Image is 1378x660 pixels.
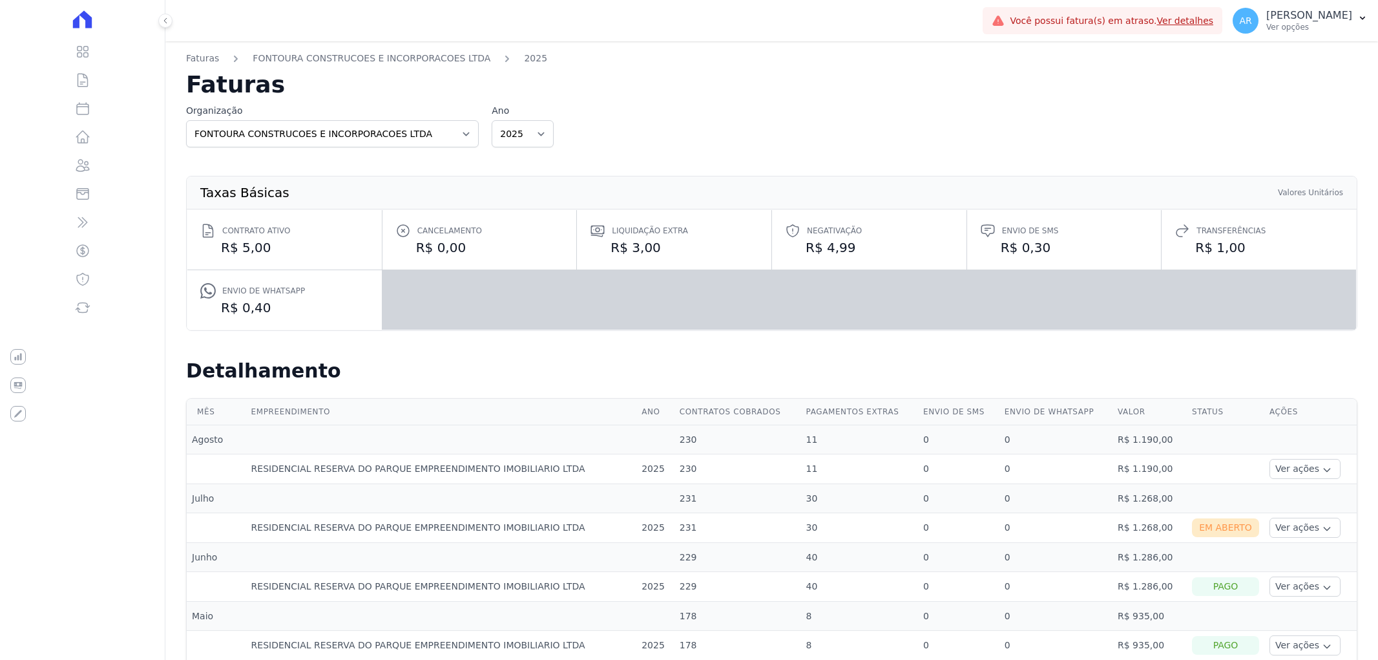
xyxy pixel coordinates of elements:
td: R$ 1.190,00 [1112,454,1187,484]
button: Ver ações [1269,635,1341,655]
span: Contrato ativo [222,224,290,237]
td: 0 [999,484,1112,513]
td: 0 [999,572,1112,602]
th: Taxas Básicas [200,187,290,198]
a: 2025 [524,52,547,65]
td: 30 [801,513,918,543]
td: RESIDENCIAL RESERVA DO PARQUE EMPREENDIMENTO IMOBILIARIO LTDA [246,572,637,602]
span: Liquidação extra [612,224,688,237]
td: 0 [918,454,999,484]
nav: Breadcrumb [186,52,1357,73]
td: 8 [801,602,918,631]
label: Organização [186,104,479,118]
td: 40 [801,543,918,572]
td: 0 [999,602,1112,631]
td: R$ 935,00 [1112,602,1187,631]
dd: R$ 0,30 [980,239,1149,257]
dd: R$ 5,00 [200,239,369,257]
span: AR [1239,16,1251,25]
td: 2025 [636,513,674,543]
td: 11 [801,425,918,454]
label: Ano [492,104,554,118]
td: 0 [918,543,999,572]
th: Valor [1112,399,1187,425]
td: 0 [999,513,1112,543]
td: 178 [674,602,801,631]
td: R$ 1.190,00 [1112,425,1187,454]
h2: Faturas [186,73,1357,96]
th: Empreendimento [246,399,637,425]
dd: R$ 0,40 [200,299,369,317]
button: Ver ações [1269,518,1341,538]
th: Pagamentos extras [801,399,918,425]
button: Ver ações [1269,459,1341,479]
td: 0 [918,425,999,454]
div: Pago [1192,577,1259,596]
p: Ver opções [1266,22,1352,32]
td: 40 [801,572,918,602]
th: Envio de Whatsapp [999,399,1112,425]
td: 230 [674,425,801,454]
th: Ações [1264,399,1357,425]
th: Valores Unitários [1277,187,1344,198]
td: 0 [918,572,999,602]
td: R$ 1.268,00 [1112,513,1187,543]
td: Maio [187,602,246,631]
dd: R$ 0,00 [395,239,564,257]
button: Ver ações [1269,577,1341,597]
td: Agosto [187,425,246,454]
span: Cancelamento [417,224,482,237]
th: Status [1187,399,1264,425]
td: 0 [918,484,999,513]
td: RESIDENCIAL RESERVA DO PARQUE EMPREENDIMENTO IMOBILIARIO LTDA [246,454,637,484]
span: Você possui fatura(s) em atraso. [1010,14,1213,28]
span: Envio de SMS [1002,224,1059,237]
dd: R$ 4,99 [785,239,954,257]
td: 11 [801,454,918,484]
td: 231 [674,484,801,513]
a: Faturas [186,52,219,65]
button: AR [PERSON_NAME] Ver opções [1222,3,1378,39]
td: RESIDENCIAL RESERVA DO PARQUE EMPREENDIMENTO IMOBILIARIO LTDA [246,513,637,543]
th: Ano [636,399,674,425]
dd: R$ 1,00 [1174,239,1343,257]
span: Negativação [807,224,862,237]
td: 2025 [636,572,674,602]
td: 30 [801,484,918,513]
td: R$ 1.286,00 [1112,543,1187,572]
td: R$ 1.268,00 [1112,484,1187,513]
td: 2025 [636,454,674,484]
td: 0 [999,454,1112,484]
div: Pago [1192,636,1259,655]
td: 229 [674,543,801,572]
dd: R$ 3,00 [590,239,758,257]
td: 0 [999,543,1112,572]
h2: Detalhamento [186,359,1357,383]
td: Junho [187,543,246,572]
span: Transferências [1196,224,1266,237]
td: 0 [918,602,999,631]
th: Contratos cobrados [674,399,801,425]
div: Em Aberto [1192,518,1259,537]
th: Envio de SMS [918,399,999,425]
p: [PERSON_NAME] [1266,9,1352,22]
td: 0 [999,425,1112,454]
a: FONTOURA CONSTRUCOES E INCORPORACOES LTDA [253,52,490,65]
td: 0 [918,513,999,543]
td: Julho [187,484,246,513]
span: Envio de Whatsapp [222,284,305,297]
td: 231 [674,513,801,543]
a: Ver detalhes [1157,16,1214,26]
th: Mês [187,399,246,425]
td: 230 [674,454,801,484]
td: R$ 1.286,00 [1112,572,1187,602]
td: 229 [674,572,801,602]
